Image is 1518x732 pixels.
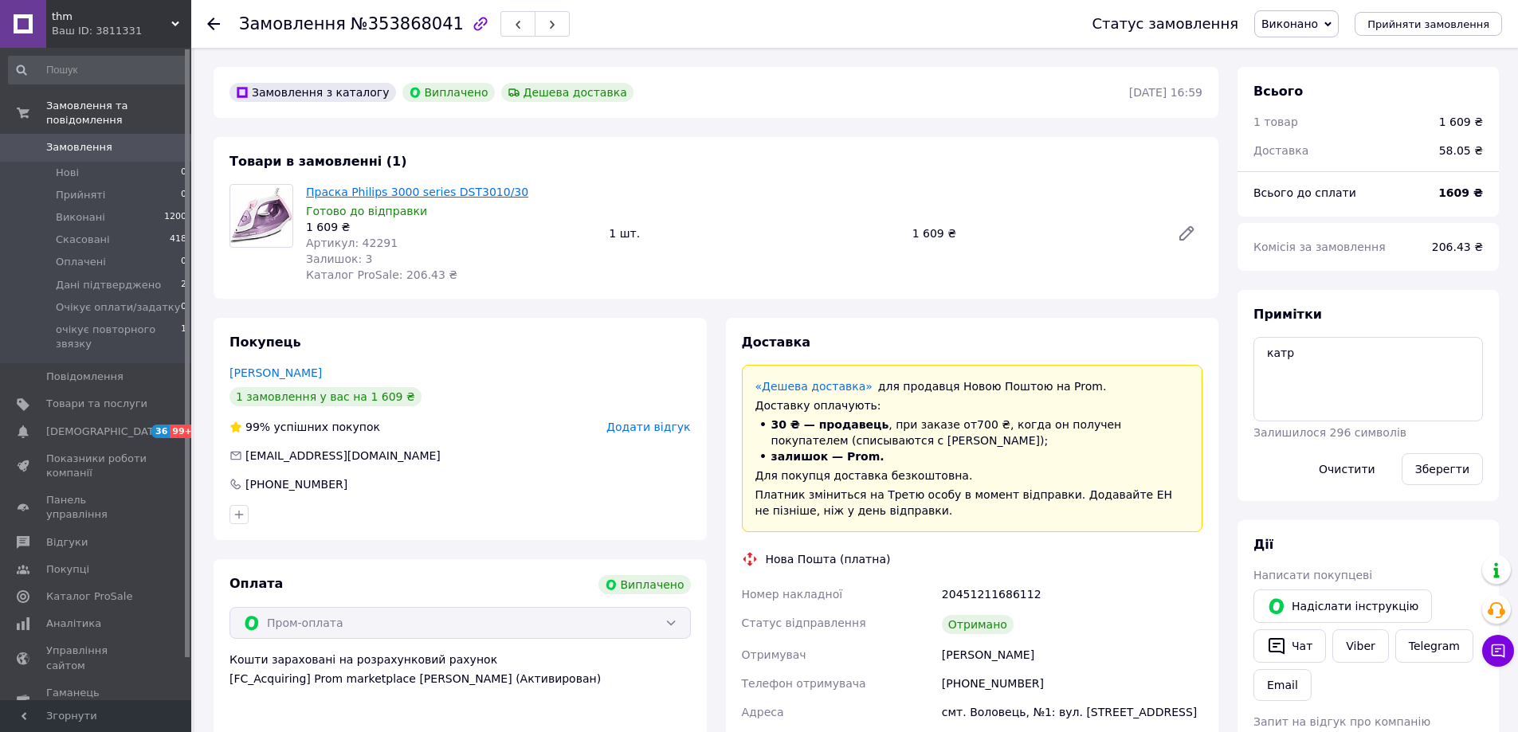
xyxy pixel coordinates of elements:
span: Замовлення та повідомлення [46,99,191,127]
span: Оплата [229,576,283,591]
div: Нова Пошта (платна) [762,551,895,567]
a: [PERSON_NAME] [229,366,322,379]
span: Доставка [742,335,811,350]
span: 36 [151,425,170,438]
span: Залишилося 296 символів [1253,426,1406,439]
textarea: катр [1253,337,1483,421]
div: Виплачено [402,83,495,102]
span: Всього [1253,84,1303,99]
span: Номер накладної [742,588,843,601]
span: Очікує оплати/задатку [56,300,180,315]
a: Праска Philips 3000 series DST3010/30 [306,186,528,198]
span: 1200 [164,210,186,225]
span: Відгуки [46,535,88,550]
span: 1 [181,323,186,351]
button: Прийняти замовлення [1355,12,1502,36]
button: Email [1253,669,1312,701]
span: Дані підтверджено [56,278,161,292]
span: [EMAIL_ADDRESS][DOMAIN_NAME] [245,449,441,462]
div: 58.05 ₴ [1430,133,1493,168]
span: Каталог ProSale [46,589,132,604]
div: Виплачено [598,575,691,594]
div: Замовлення з каталогу [229,83,396,102]
span: Запит на відгук про компанію [1253,715,1430,728]
a: «Дешева доставка» [755,380,873,393]
div: Ваш ID: 3811331 [52,24,191,38]
span: Показники роботи компанії [46,452,147,480]
span: 0 [181,166,186,180]
span: Прийняті [56,188,105,202]
div: смт. Воловець, №1: вул. [STREET_ADDRESS] [939,698,1206,726]
span: [DEMOGRAPHIC_DATA] [46,425,164,439]
div: успішних покупок [229,419,380,435]
span: Статус відправлення [742,617,866,629]
div: 1 609 ₴ [306,219,596,235]
span: 206.43 ₴ [1432,241,1483,253]
span: Покупці [46,562,89,577]
span: Оплачені [56,255,106,269]
span: Залишок: 3 [306,252,373,265]
a: Редагувати [1171,217,1202,249]
span: Скасовані [56,233,110,247]
span: Повідомлення [46,370,124,384]
span: Примітки [1253,307,1322,322]
span: 0 [181,188,186,202]
time: [DATE] 16:59 [1129,86,1202,99]
div: 1 замовлення у вас на 1 609 ₴ [229,387,422,406]
span: Адреса [742,706,784,718]
li: , при заказе от 700 ₴ , когда он получен покупателем (списываются с [PERSON_NAME]); [755,417,1190,448]
span: 99+ [170,425,196,438]
span: Прийняти замовлення [1367,18,1489,30]
div: Доставку оплачують: [755,397,1190,413]
div: Для покупця доставка безкоштовна. [755,468,1190,483]
span: Телефон отримувача [742,677,866,690]
span: 2 [181,278,186,292]
span: Виконано [1261,18,1318,30]
span: №353868041 [351,14,464,33]
button: Чат з покупцем [1482,635,1514,667]
button: Зберегти [1402,453,1483,485]
span: Додати відгук [606,421,690,433]
span: 99% [245,421,270,433]
span: 0 [181,255,186,269]
span: залишок — Prom. [771,450,885,463]
span: Артикул: 42291 [306,237,398,249]
span: Каталог ProSale: 206.43 ₴ [306,268,457,281]
div: Платник зміниться на Третю особу в момент відправки. Додавайте ЕН не пізніше, ніж у день відправки. [755,487,1190,519]
div: для продавця Новою Поштою на Prom. [755,378,1190,394]
div: [PHONE_NUMBER] [244,476,349,492]
div: 1 609 ₴ [1439,114,1483,130]
img: Праска Philips 3000 series DST3010/30 [230,188,292,244]
span: 418 [170,233,186,247]
span: 30 ₴ — продавець [771,418,889,431]
div: [FC_Acquiring] Prom marketplace [PERSON_NAME] (Активирован) [229,671,691,687]
span: Панель управління [46,493,147,522]
span: Товари в замовленні (1) [229,154,407,169]
b: 1609 ₴ [1438,186,1483,199]
div: 1 шт. [602,222,905,245]
div: Дешева доставка [501,83,633,102]
input: Пошук [8,56,188,84]
span: 1 товар [1253,115,1298,128]
div: [PERSON_NAME] [939,640,1206,669]
span: очікує повторного звязку [56,323,181,351]
span: 0 [181,300,186,315]
span: Гаманець компанії [46,686,147,714]
span: thm [52,10,171,24]
div: Повернутися назад [207,16,220,32]
span: Отримувач [742,648,806,661]
span: Написати покупцеві [1253,569,1372,581]
button: Надіслати інструкцію [1253,589,1432,623]
span: Виконані [56,210,105,225]
div: Отримано [942,615,1014,634]
div: Статус замовлення [1092,16,1238,32]
span: Комісія за замовлення [1253,241,1386,253]
div: [PHONE_NUMBER] [939,669,1206,698]
span: Управління сайтом [46,644,147,672]
div: Кошти зараховані на розрахунковий рахунок [229,652,691,687]
a: Viber [1332,629,1388,663]
button: Очистити [1305,453,1389,485]
div: 1 609 ₴ [906,222,1164,245]
span: Товари та послуги [46,397,147,411]
span: Дії [1253,537,1273,552]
